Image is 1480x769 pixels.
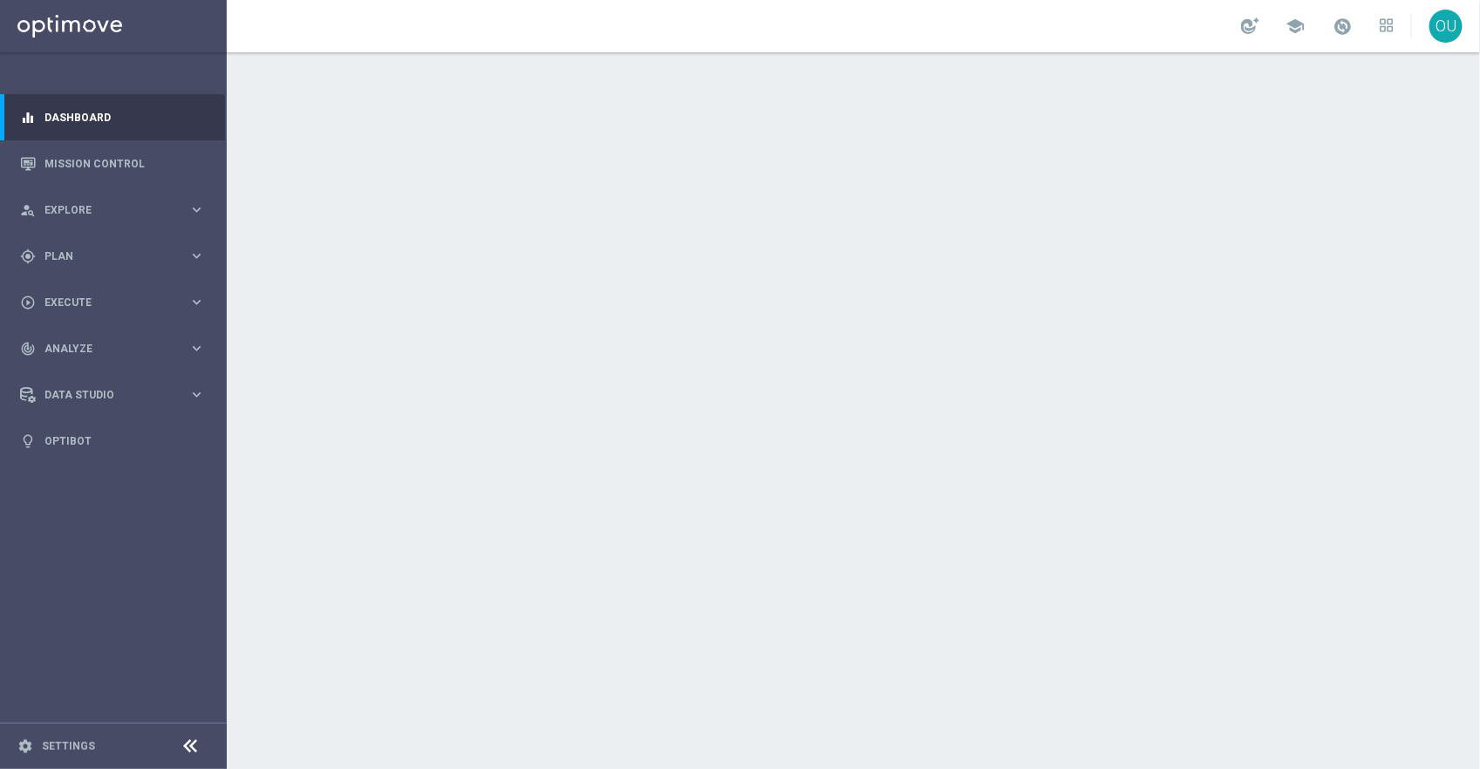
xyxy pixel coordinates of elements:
[20,387,188,403] div: Data Studio
[17,738,33,754] i: settings
[20,295,36,310] i: play_circle_outline
[44,140,205,187] a: Mission Control
[19,157,206,171] button: Mission Control
[20,202,36,218] i: person_search
[19,111,206,125] button: equalizer Dashboard
[44,344,188,354] span: Analyze
[188,294,205,310] i: keyboard_arrow_right
[42,741,95,752] a: Settings
[19,249,206,263] button: gps_fixed Plan keyboard_arrow_right
[20,110,36,126] i: equalizer
[1429,10,1463,43] div: OU
[1286,17,1305,36] span: school
[20,248,36,264] i: gps_fixed
[44,418,205,464] a: Optibot
[20,94,205,140] div: Dashboard
[19,203,206,217] button: person_search Explore keyboard_arrow_right
[20,341,188,357] div: Analyze
[44,297,188,308] span: Execute
[19,342,206,356] button: track_changes Analyze keyboard_arrow_right
[44,251,188,262] span: Plan
[20,418,205,464] div: Optibot
[19,296,206,310] button: play_circle_outline Execute keyboard_arrow_right
[188,386,205,403] i: keyboard_arrow_right
[20,433,36,449] i: lightbulb
[44,94,205,140] a: Dashboard
[19,434,206,448] button: lightbulb Optibot
[20,202,188,218] div: Explore
[44,390,188,400] span: Data Studio
[188,340,205,357] i: keyboard_arrow_right
[20,341,36,357] i: track_changes
[20,140,205,187] div: Mission Control
[188,248,205,264] i: keyboard_arrow_right
[188,201,205,218] i: keyboard_arrow_right
[19,388,206,402] button: Data Studio keyboard_arrow_right
[44,205,188,215] span: Explore
[20,248,188,264] div: Plan
[20,295,188,310] div: Execute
